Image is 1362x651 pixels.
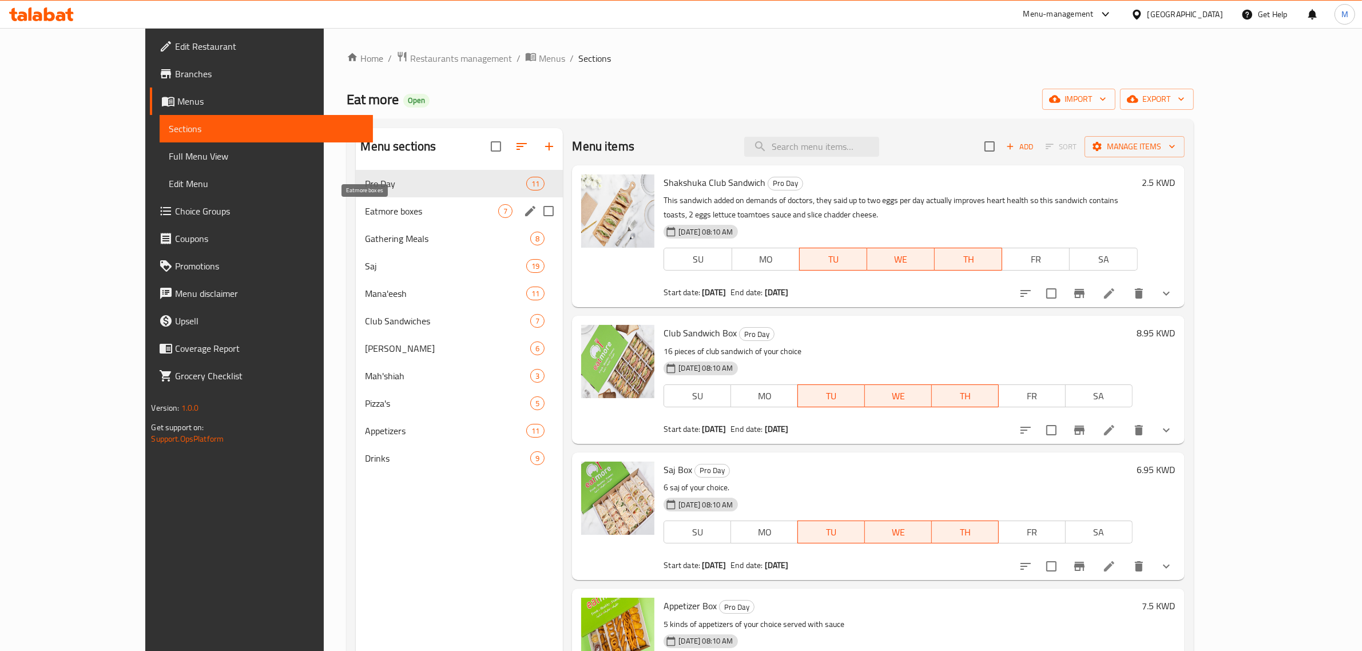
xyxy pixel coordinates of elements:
a: Restaurants management [396,51,512,66]
span: FR [1003,524,1061,541]
span: Get support on: [151,420,204,435]
p: 6 saj of your choice. [664,481,1132,495]
div: [PERSON_NAME]6 [356,335,563,362]
button: Branch-specific-item [1066,280,1093,307]
div: Pro Day [365,177,526,190]
button: TH [935,248,1002,271]
span: SA [1070,388,1128,404]
div: items [526,287,545,300]
span: TU [804,251,863,268]
span: MO [736,388,793,404]
div: items [530,342,545,355]
div: Drinks9 [356,444,563,472]
span: Pro Day [768,177,803,190]
span: Branches [175,67,364,81]
span: Coverage Report [175,342,364,355]
a: Edit menu item [1102,559,1116,573]
button: FR [998,521,1066,543]
div: Club Sandwiches [365,314,530,328]
span: Sort sections [508,133,535,160]
span: SU [669,251,727,268]
span: export [1129,92,1185,106]
span: Select to update [1039,418,1063,442]
span: Start date: [664,285,700,300]
span: Manage items [1094,140,1176,154]
a: Edit Menu [160,170,373,197]
span: 7 [531,316,544,327]
button: sort-choices [1012,553,1039,580]
span: 6 [531,343,544,354]
span: WE [872,251,930,268]
h6: 8.95 KWD [1137,325,1176,341]
a: Support.OpsPlatform [151,431,224,446]
div: items [530,451,545,465]
span: import [1051,92,1106,106]
span: Start date: [664,422,700,436]
div: items [530,369,545,383]
span: End date: [730,558,763,573]
input: search [744,137,879,157]
div: Pro Day11 [356,170,563,197]
img: Shakshuka Club Sandwich [581,174,654,248]
span: [DATE] 08:10 AM [674,363,737,374]
a: Full Menu View [160,142,373,170]
a: Edit menu item [1102,423,1116,437]
span: [DATE] 08:10 AM [674,227,737,237]
div: Pro Day [739,327,775,341]
span: 3 [531,371,544,382]
button: FR [1002,248,1070,271]
span: 19 [527,261,544,272]
span: Club Sandwich Box [664,324,737,342]
div: Drinks [365,451,530,465]
span: Mana'eesh [365,287,526,300]
div: items [530,314,545,328]
span: [DATE] 08:10 AM [674,636,737,646]
span: Appetizers [365,424,526,438]
button: show more [1153,280,1180,307]
a: Upsell [150,307,373,335]
span: Sections [578,51,611,65]
button: delete [1125,416,1153,444]
span: [DATE] 08:10 AM [674,499,737,510]
span: WE [869,524,927,541]
span: 5 [531,398,544,409]
span: Edit Restaurant [175,39,364,53]
button: MO [730,521,798,543]
button: TH [932,384,999,407]
b: [DATE] [702,558,726,573]
button: sort-choices [1012,416,1039,444]
span: Saj Box [664,461,692,478]
div: items [526,177,545,190]
span: Pro Day [740,328,774,341]
span: Open [403,96,430,105]
div: Brown Saj [365,342,530,355]
span: Menus [539,51,565,65]
img: Club Sandwich Box [581,325,654,398]
p: 5 kinds of appetizers of your choice served with sauce [664,617,1137,632]
a: Sections [160,115,373,142]
b: [DATE] [765,558,789,573]
div: Pro Day [694,464,730,478]
span: [PERSON_NAME] [365,342,530,355]
span: MO [736,524,793,541]
span: Select section first [1038,138,1085,156]
button: Add [1002,138,1038,156]
span: TU [803,388,860,404]
button: TU [797,384,865,407]
span: SA [1070,524,1128,541]
button: SA [1065,521,1133,543]
span: 11 [527,288,544,299]
span: End date: [730,285,763,300]
div: Pizza's5 [356,390,563,417]
span: SA [1074,251,1133,268]
span: WE [869,388,927,404]
span: Select section [978,134,1002,158]
img: Saj Box [581,462,654,535]
span: TU [803,524,860,541]
span: 1.0.0 [181,400,199,415]
span: Add item [1002,138,1038,156]
li: / [570,51,574,65]
a: Coupons [150,225,373,252]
